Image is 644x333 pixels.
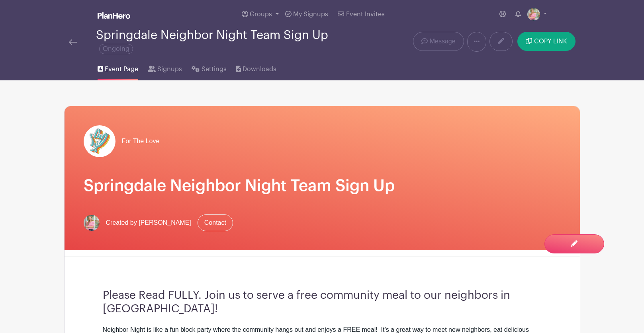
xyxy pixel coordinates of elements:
span: Event Page [105,64,138,74]
a: Settings [192,55,226,80]
span: Ongoing [99,44,133,54]
img: back-arrow-29a5d9b10d5bd6ae65dc969a981735edf675c4d7a1fe02e03b50dbd4ba3cdb55.svg [69,39,77,45]
a: Event Page [98,55,138,80]
img: logo_white-6c42ec7e38ccf1d336a20a19083b03d10ae64f83f12c07503d8b9e83406b4c7d.svg [98,12,130,19]
span: Event Invites [346,11,385,18]
span: For The Love [122,136,160,146]
img: pageload-spinner.gif [84,125,115,157]
button: COPY LINK [517,32,575,51]
img: 2x2%20headshot.png [527,8,540,21]
span: Groups [250,11,272,18]
h1: Springdale Neighbor Night Team Sign Up [84,176,561,195]
div: Springdale Neighbor Night Team Sign Up [96,29,354,55]
img: 2x2%20headshot.png [84,215,100,231]
span: Created by [PERSON_NAME] [106,218,191,228]
span: Downloads [243,64,276,74]
span: COPY LINK [534,38,567,45]
h3: Please Read FULLY. Join us to serve a free community meal to our neighbors in [GEOGRAPHIC_DATA]! [103,289,542,315]
a: Message [413,32,464,51]
span: Message [430,37,456,46]
span: Settings [202,64,227,74]
a: Signups [148,55,182,80]
a: Downloads [236,55,276,80]
span: Signups [157,64,182,74]
a: Contact [198,214,233,231]
span: My Signups [293,11,328,18]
